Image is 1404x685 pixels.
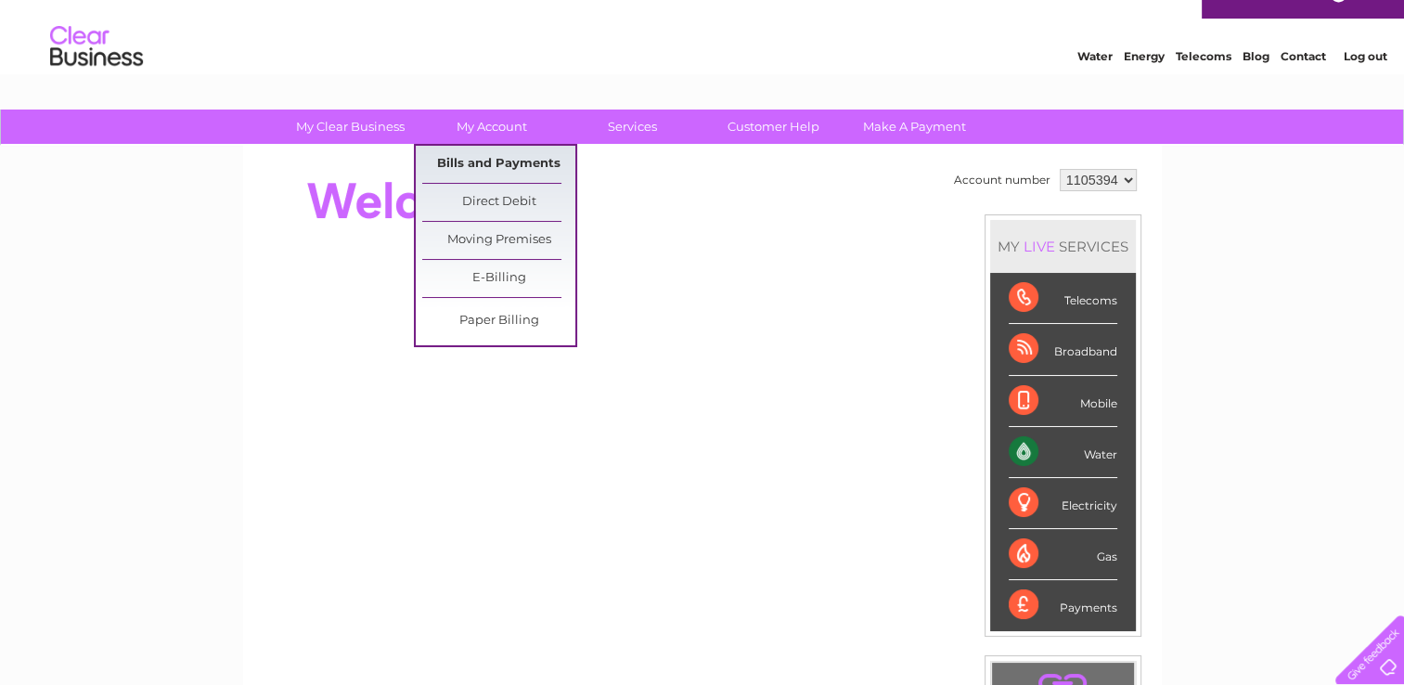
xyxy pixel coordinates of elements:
[49,48,144,105] img: logo.png
[1020,238,1059,255] div: LIVE
[264,10,1141,90] div: Clear Business is a trading name of Verastar Limited (registered in [GEOGRAPHIC_DATA] No. 3667643...
[1009,324,1117,375] div: Broadband
[1343,79,1386,93] a: Log out
[1124,79,1165,93] a: Energy
[1054,9,1182,32] a: 0333 014 3131
[422,222,575,259] a: Moving Premises
[949,164,1055,196] td: Account number
[1009,478,1117,529] div: Electricity
[838,110,991,144] a: Make A Payment
[274,110,427,144] a: My Clear Business
[1009,580,1117,630] div: Payments
[1243,79,1269,93] a: Blog
[1009,273,1117,324] div: Telecoms
[1176,79,1231,93] a: Telecoms
[697,110,850,144] a: Customer Help
[422,146,575,183] a: Bills and Payments
[1009,376,1117,427] div: Mobile
[1009,427,1117,478] div: Water
[415,110,568,144] a: My Account
[1009,529,1117,580] div: Gas
[1281,79,1326,93] a: Contact
[422,260,575,297] a: E-Billing
[422,184,575,221] a: Direct Debit
[556,110,709,144] a: Services
[422,303,575,340] a: Paper Billing
[990,220,1136,273] div: MY SERVICES
[1077,79,1113,93] a: Water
